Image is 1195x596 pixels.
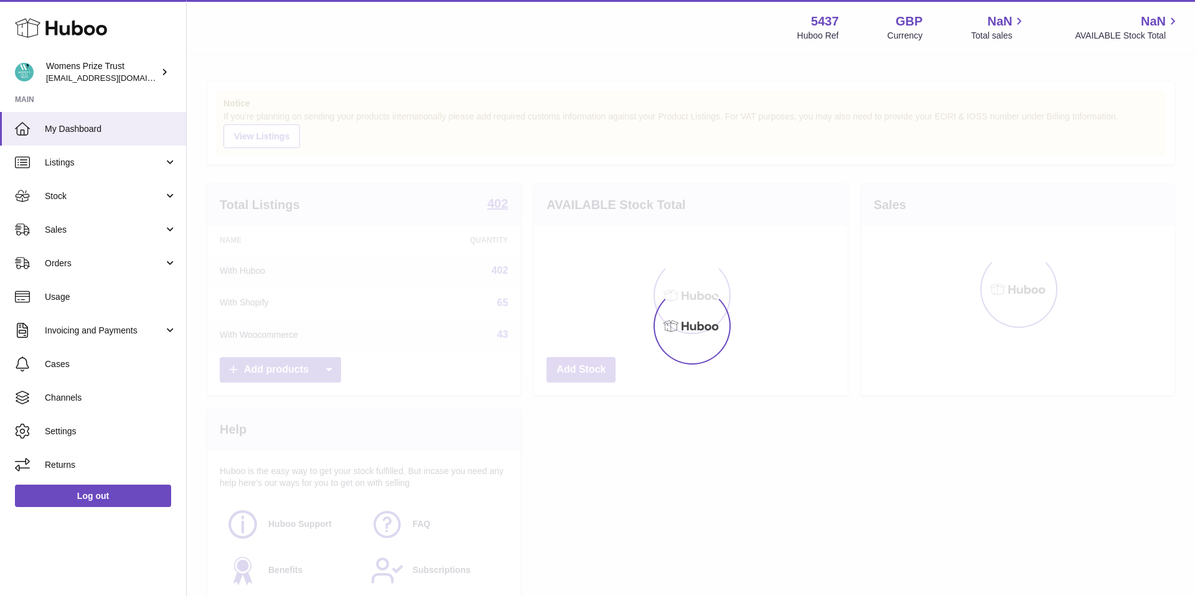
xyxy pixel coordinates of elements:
[45,123,177,135] span: My Dashboard
[45,291,177,303] span: Usage
[45,224,164,236] span: Sales
[888,30,923,42] div: Currency
[15,63,34,81] img: info@womensprizeforfiction.co.uk
[1141,13,1166,30] span: NaN
[45,258,164,269] span: Orders
[971,30,1026,42] span: Total sales
[46,73,183,83] span: [EMAIL_ADDRESS][DOMAIN_NAME]
[45,358,177,370] span: Cases
[15,485,171,507] a: Log out
[45,426,177,437] span: Settings
[811,13,839,30] strong: 5437
[45,392,177,404] span: Channels
[797,30,839,42] div: Huboo Ref
[46,60,158,84] div: Womens Prize Trust
[896,13,922,30] strong: GBP
[45,325,164,337] span: Invoicing and Payments
[45,190,164,202] span: Stock
[1075,13,1180,42] a: NaN AVAILABLE Stock Total
[45,459,177,471] span: Returns
[987,13,1012,30] span: NaN
[971,13,1026,42] a: NaN Total sales
[1075,30,1180,42] span: AVAILABLE Stock Total
[45,157,164,169] span: Listings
